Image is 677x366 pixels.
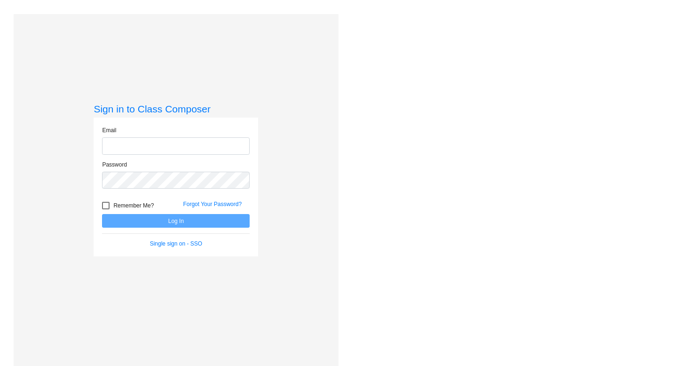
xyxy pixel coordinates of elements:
[102,126,116,135] label: Email
[94,103,258,115] h3: Sign in to Class Composer
[102,160,127,169] label: Password
[183,201,242,207] a: Forgot Your Password?
[102,214,250,228] button: Log In
[150,240,202,247] a: Single sign on - SSO
[113,200,154,211] span: Remember Me?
